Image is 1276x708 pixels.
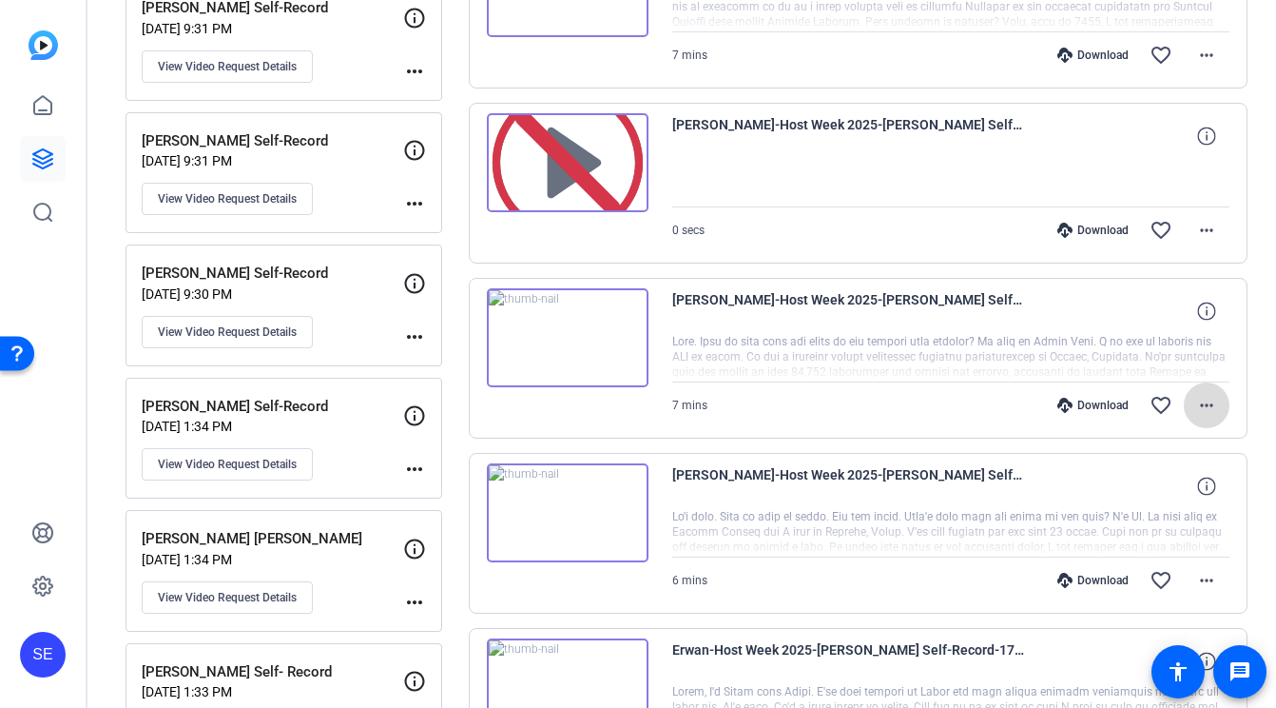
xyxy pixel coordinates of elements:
[158,324,297,340] span: View Video Request Details
[672,574,707,587] span: 6 mins
[142,183,313,215] button: View Video Request Details
[158,59,297,74] span: View Video Request Details
[1150,394,1172,417] mat-icon: favorite_border
[142,581,313,614] button: View Video Request Details
[487,113,648,212] img: Preview is unavailable
[142,50,313,83] button: View Video Request Details
[1195,569,1218,592] mat-icon: more_horiz
[1048,223,1138,238] div: Download
[672,463,1024,509] span: [PERSON_NAME]-Host Week 2025-[PERSON_NAME] Self-Record-1756389470534-webcam
[29,30,58,60] img: blue-gradient.svg
[1048,48,1138,63] div: Download
[142,286,403,302] p: [DATE] 9:30 PM
[1195,394,1218,417] mat-icon: more_horiz
[158,191,297,206] span: View Video Request Details
[487,463,648,562] img: thumb-nail
[1150,219,1172,242] mat-icon: favorite_border
[1048,398,1138,413] div: Download
[672,288,1024,334] span: [PERSON_NAME]-Host Week 2025-[PERSON_NAME] Self-Record-1756413354322-webcam
[403,60,426,83] mat-icon: more_horiz
[1167,660,1189,683] mat-icon: accessibility
[142,316,313,348] button: View Video Request Details
[142,396,403,418] p: [PERSON_NAME] Self-Record
[1195,219,1218,242] mat-icon: more_horiz
[142,552,403,567] p: [DATE] 1:34 PM
[142,684,403,699] p: [DATE] 1:33 PM
[672,639,1024,684] span: Erwan-Host Week 2025-[PERSON_NAME] Self-Record-1756380720487-webcam
[403,325,426,348] mat-icon: more_horiz
[142,130,403,152] p: [PERSON_NAME] Self-Record
[403,192,426,215] mat-icon: more_horiz
[1048,573,1138,588] div: Download
[672,49,707,62] span: 7 mins
[672,399,707,412] span: 7 mins
[403,458,426,481] mat-icon: more_horiz
[1195,44,1218,67] mat-icon: more_horiz
[142,528,403,550] p: [PERSON_NAME] [PERSON_NAME]
[1228,660,1251,683] mat-icon: message
[20,632,66,678] div: SE
[403,591,426,614] mat-icon: more_horiz
[158,590,297,605] span: View Video Request Details
[142,153,403,168] p: [DATE] 9:31 PM
[672,113,1024,159] span: [PERSON_NAME]-Host Week 2025-[PERSON_NAME] Self-Record-1756413414798-webcam
[1150,44,1172,67] mat-icon: favorite_border
[142,263,403,285] p: [PERSON_NAME] Self-Record
[487,288,648,387] img: thumb-nail
[142,21,403,36] p: [DATE] 9:31 PM
[142,661,403,683] p: [PERSON_NAME] Self- Record
[158,457,297,472] span: View Video Request Details
[142,419,403,434] p: [DATE] 1:34 PM
[1150,569,1172,592] mat-icon: favorite_border
[142,448,313,481] button: View Video Request Details
[672,224,705,237] span: 0 secs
